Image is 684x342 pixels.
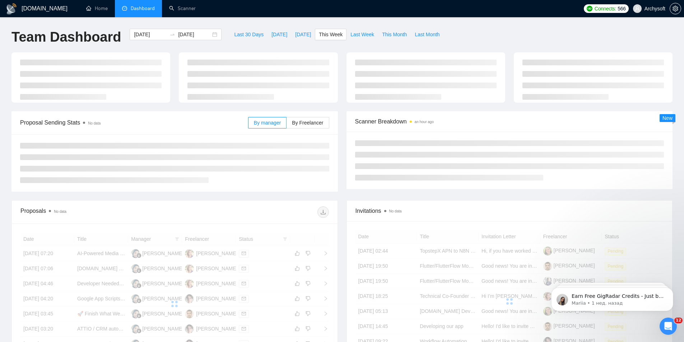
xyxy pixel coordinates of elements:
time: an hour ago [415,120,434,124]
span: Scanner Breakdown [355,117,664,126]
span: No data [54,210,66,214]
button: Last Month [411,29,443,40]
span: Dashboard [131,5,155,11]
input: Start date [134,31,167,38]
span: [DATE] [271,31,287,38]
span: Connects: [595,5,616,13]
span: 12 [674,318,683,323]
a: searchScanner [169,5,196,11]
span: No data [88,121,101,125]
span: swap-right [169,32,175,37]
span: By manager [254,120,281,126]
button: Last 30 Days [230,29,267,40]
span: user [635,6,640,11]
img: upwork-logo.png [587,6,592,11]
h1: Team Dashboard [11,29,121,46]
span: to [169,32,175,37]
button: This Month [378,29,411,40]
iframe: Intercom live chat [660,318,677,335]
span: Proposal Sending Stats [20,118,248,127]
a: setting [670,6,681,11]
iframe: Intercom notifications сообщение [540,272,684,323]
span: 566 [618,5,625,13]
button: This Week [315,29,346,40]
span: Last 30 Days [234,31,264,38]
button: [DATE] [291,29,315,40]
span: [DATE] [295,31,311,38]
span: Last Week [350,31,374,38]
span: By Freelancer [292,120,323,126]
img: logo [6,3,17,15]
span: Invitations [355,206,664,215]
input: End date [178,31,211,38]
span: This Week [319,31,343,38]
span: This Month [382,31,407,38]
button: [DATE] [267,29,291,40]
button: setting [670,3,681,14]
span: New [662,115,673,121]
button: Last Week [346,29,378,40]
span: Last Month [415,31,439,38]
div: Proposals [20,206,175,218]
span: dashboard [122,6,127,11]
a: homeHome [86,5,108,11]
span: No data [389,209,402,213]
